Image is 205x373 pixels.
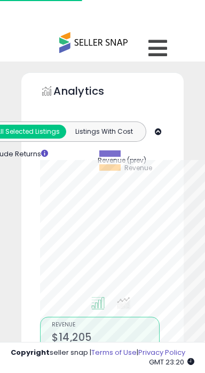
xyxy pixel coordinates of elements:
span: Revenue [52,322,159,328]
a: Terms of Use [91,347,137,357]
div: seller snap | | [11,348,185,358]
a: Privacy Policy [138,347,185,357]
strong: Copyright [11,347,50,357]
h5: Analytics [53,83,104,101]
h2: $14,205 [52,331,159,346]
span: 2025-09-16 23:20 GMT [149,357,194,367]
span: Revenue (prev) [98,157,146,164]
